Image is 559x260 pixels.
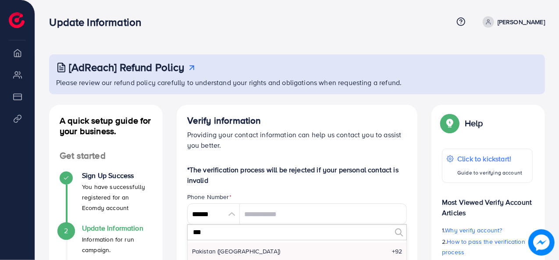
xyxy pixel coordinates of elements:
[445,226,502,235] span: Why verify account?
[442,236,533,257] p: 2.
[82,234,152,255] p: Information for run campaign.
[457,167,522,178] p: Guide to verifying account
[442,115,458,131] img: Popup guide
[392,247,402,256] span: +92
[442,190,533,218] p: Most Viewed Verify Account Articles
[187,192,231,201] label: Phone Number
[442,225,533,235] p: 1.
[479,16,545,28] a: [PERSON_NAME]
[64,226,68,236] span: 2
[82,182,152,213] p: You have successfully registered for an Ecomdy account
[49,16,148,28] h3: Update Information
[56,77,540,88] p: Please review our refund policy carefully to understand your rights and obligations when requesti...
[457,153,522,164] p: Click to kickstart!
[498,17,545,27] p: [PERSON_NAME]
[49,171,163,224] li: Sign Up Success
[9,12,25,28] img: logo
[69,61,185,74] h3: [AdReach] Refund Policy
[192,247,281,256] span: Pakistan (‫[GEOGRAPHIC_DATA]‬‎)
[465,118,483,128] p: Help
[82,224,152,232] h4: Update Information
[49,150,163,161] h4: Get started
[187,115,407,126] h4: Verify information
[529,230,554,255] img: image
[442,237,525,256] span: How to pass the verification process
[187,164,407,185] p: *The verification process will be rejected if your personal contact is invalid
[82,171,152,180] h4: Sign Up Success
[187,129,407,150] p: Providing your contact information can help us contact you to assist you better.
[49,115,163,136] h4: A quick setup guide for your business.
